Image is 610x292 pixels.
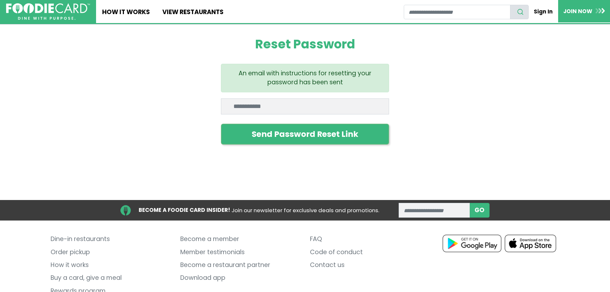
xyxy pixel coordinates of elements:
a: How it works [51,259,171,271]
input: restaurant search [404,5,510,19]
strong: BECOME A FOODIE CARD INSIDER! [139,206,230,214]
a: Sign In [529,4,558,19]
h1: Reset Password [221,37,389,52]
a: Dine-in restaurants [51,233,171,246]
a: Buy a card, give a meal [51,272,171,285]
span: Join our newsletter for exclusive deals and promotions. [232,206,379,214]
a: Become a member [180,233,300,246]
a: Order pickup [51,246,171,259]
a: Code of conduct [310,246,430,259]
div: An email with instructions for resetting your password has been sent [221,64,389,92]
img: FoodieCard; Eat, Drink, Save, Donate [6,3,90,20]
a: Contact us [310,259,430,271]
button: search [510,5,529,19]
input: enter email address [399,203,470,217]
a: Become a restaurant partner [180,259,300,271]
a: Download app [180,272,300,285]
button: Send Password Reset Link [221,124,389,145]
a: FAQ [310,233,430,246]
button: subscribe [470,203,490,217]
a: Member testimonials [180,246,300,259]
